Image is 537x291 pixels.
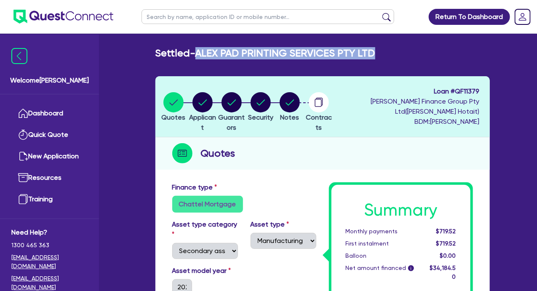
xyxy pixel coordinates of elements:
[172,196,243,213] label: Chattel Mortgage
[371,97,480,115] span: [PERSON_NAME] Finance Group Pty Ltd ( [PERSON_NAME] Hotait )
[18,173,28,183] img: resources
[11,167,88,189] a: Resources
[162,113,186,121] span: Quotes
[172,219,238,240] label: Asset type category
[429,9,510,25] a: Return To Dashboard
[189,113,216,131] span: Applicant
[188,92,217,133] button: Applicant
[11,241,88,250] span: 1300 465 363
[142,9,394,24] input: Search by name, application ID or mobile number...
[10,75,89,85] span: Welcome [PERSON_NAME]
[251,219,289,230] label: Asset type
[339,251,422,260] div: Balloon
[11,146,88,167] a: New Application
[281,113,299,121] span: Notes
[217,92,246,133] button: Guarantors
[172,182,217,192] label: Finance type
[11,189,88,210] a: Training
[305,92,334,133] button: Contracts
[248,113,273,121] span: Security
[336,117,480,127] span: BDM: [PERSON_NAME]
[11,103,88,124] a: Dashboard
[436,228,456,235] span: $719.52
[166,266,244,276] label: Asset model year
[248,92,274,123] button: Security
[18,194,28,204] img: training
[336,86,480,96] span: Loan # QF11379
[201,146,235,161] h2: Quotes
[339,227,422,236] div: Monthly payments
[408,265,414,271] span: i
[512,6,534,28] a: Dropdown toggle
[430,264,456,280] span: $34,184.50
[11,124,88,146] a: Quick Quote
[13,10,113,24] img: quest-connect-logo-blue
[161,92,186,123] button: Quotes
[172,143,192,163] img: step-icon
[346,200,456,220] h1: Summary
[436,240,456,247] span: $719.52
[11,253,88,271] a: [EMAIL_ADDRESS][DOMAIN_NAME]
[219,113,245,131] span: Guarantors
[18,151,28,161] img: new-application
[155,47,375,59] h2: Settled - ALEX PAD PRINTING SERVICES PTY LTD
[339,264,422,281] div: Net amount financed
[279,92,300,123] button: Notes
[18,130,28,140] img: quick-quote
[306,113,332,131] span: Contracts
[11,48,27,64] img: icon-menu-close
[339,239,422,248] div: First instalment
[440,252,456,259] span: $0.00
[11,227,88,238] span: Need Help?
